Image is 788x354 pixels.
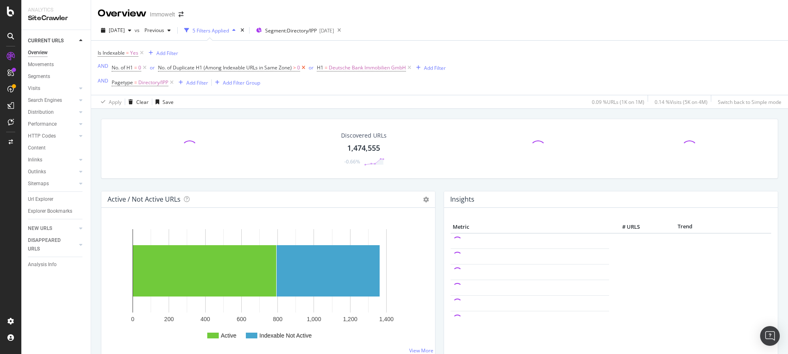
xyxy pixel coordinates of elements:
span: Directory/IPP [138,77,168,88]
a: Inlinks [28,156,77,164]
div: Content [28,144,46,152]
div: AND [98,77,108,84]
text: 200 [164,316,174,322]
div: 0.09 % URLs ( 1K on 1M ) [592,99,644,106]
a: View More [409,347,433,354]
text: 1,000 [307,316,321,322]
div: Explorer Bookmarks [28,207,72,216]
span: Deutsche Bank Immobilien GmbH [329,62,406,74]
span: = [134,64,137,71]
button: Segment:Directory/IPP[DATE] [253,24,334,37]
div: Analysis Info [28,260,57,269]
button: Add Filter [145,48,178,58]
a: Search Engines [28,96,77,105]
span: Pagetype [112,79,133,86]
a: Sitemaps [28,179,77,188]
div: Analytics [28,7,84,14]
text: 0 [131,316,135,322]
th: # URLS [609,221,642,233]
div: Switch back to Simple mode [718,99,781,106]
button: Switch back to Simple mode [715,95,781,108]
h4: Insights [450,194,474,205]
text: 400 [200,316,210,322]
a: HTTP Codes [28,132,77,140]
th: Metric [451,221,609,233]
span: = [126,49,129,56]
div: Save [163,99,174,106]
a: Distribution [28,108,77,117]
div: 1,474,555 [347,143,380,154]
a: CURRENT URLS [28,37,77,45]
span: > [293,64,296,71]
div: arrow-right-arrow-left [179,11,183,17]
div: CURRENT URLS [28,37,64,45]
button: AND [98,62,108,70]
a: Segments [28,72,85,81]
a: Visits [28,84,77,93]
a: Overview [28,48,85,57]
button: [DATE] [98,24,135,37]
span: No. of Duplicate H1 (Among Indexable URLs in Same Zone) [158,64,292,71]
div: NEW URLS [28,224,52,233]
text: 800 [273,316,283,322]
th: Trend [642,221,728,233]
button: Add Filter Group [212,78,260,87]
span: H1 [317,64,323,71]
text: Active [221,332,236,339]
button: or [309,64,314,71]
div: Distribution [28,108,54,117]
div: Add Filter Group [223,79,260,86]
a: Outlinks [28,168,77,176]
text: Indexable Not Active [259,332,312,339]
svg: A chart. [108,221,426,349]
div: Apply [109,99,121,106]
button: Add Filter [413,63,446,73]
div: Immowelt [150,10,175,18]
div: times [239,26,246,34]
a: NEW URLS [28,224,77,233]
div: 0.14 % Visits ( 5K on 4M ) [655,99,708,106]
div: Overview [98,7,147,21]
div: Url Explorer [28,195,53,204]
a: Analysis Info [28,260,85,269]
div: Open Intercom Messenger [760,326,780,346]
button: Apply [98,95,121,108]
button: Add Filter [175,78,208,87]
a: Explorer Bookmarks [28,207,85,216]
text: 1,400 [379,316,394,322]
button: or [150,64,155,71]
div: AND [98,62,108,69]
div: Add Filter [424,64,446,71]
div: Performance [28,120,57,129]
div: Search Engines [28,96,62,105]
span: Segment: Directory/IPP [265,27,317,34]
span: = [325,64,328,71]
a: Content [28,144,85,152]
span: No. of H1 [112,64,133,71]
span: = [134,79,137,86]
h4: Active / Not Active URLs [108,194,181,205]
div: HTTP Codes [28,132,56,140]
div: [DATE] [319,27,334,34]
a: DISAPPEARED URLS [28,236,77,253]
div: 5 Filters Applied [192,27,229,34]
span: 0 [297,62,300,74]
div: Discovered URLs [341,131,387,140]
div: DISAPPEARED URLS [28,236,69,253]
text: 600 [237,316,247,322]
div: Outlinks [28,168,46,176]
div: Segments [28,72,50,81]
div: Inlinks [28,156,42,164]
span: Yes [130,47,138,59]
div: -0.66% [344,158,360,165]
i: Options [423,197,429,202]
div: Movements [28,60,54,69]
span: vs [135,27,141,34]
span: Is Indexable [98,49,125,56]
button: AND [98,77,108,85]
span: 0 [138,62,141,74]
button: Clear [125,95,149,108]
